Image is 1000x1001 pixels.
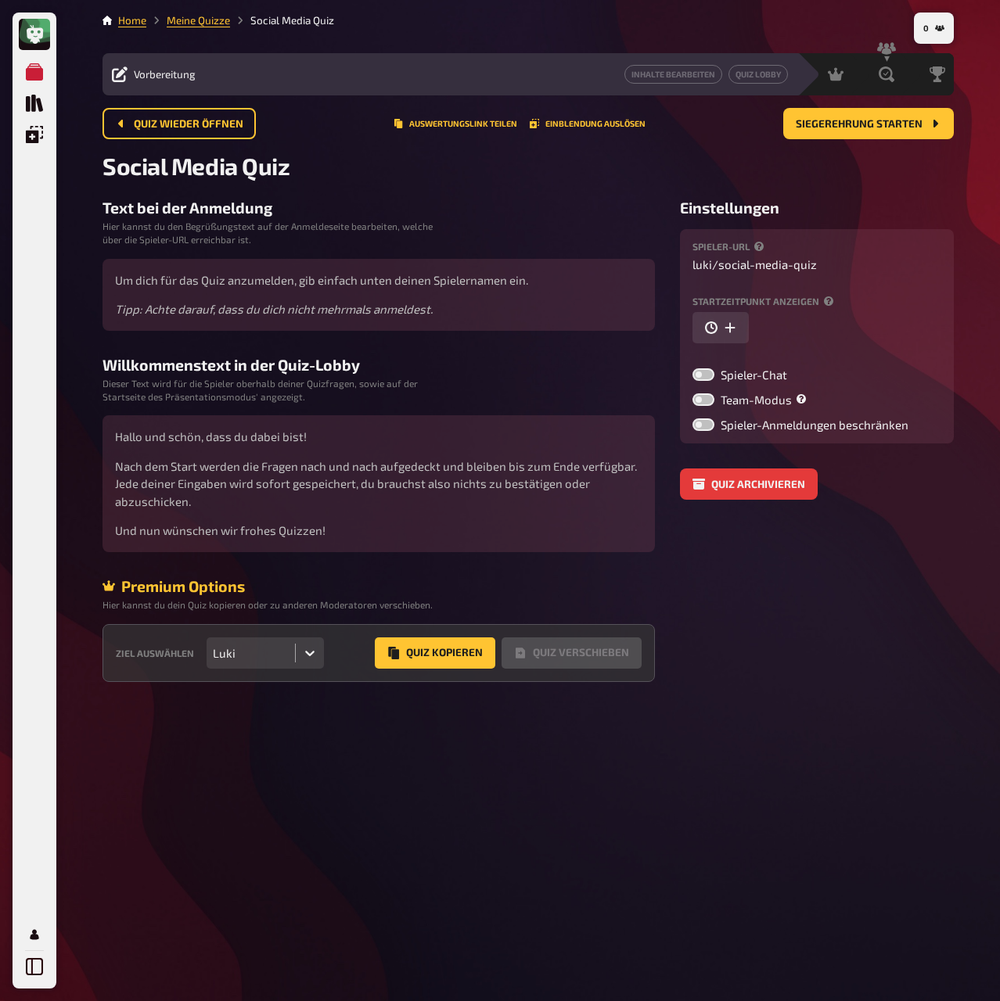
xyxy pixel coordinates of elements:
[692,242,941,251] label: Spieler-URL
[19,119,50,150] a: Einblendungen
[115,271,642,289] p: Um dich für das Quiz anzumelden, gib einfach unten deinen Spielernamen ein.
[796,119,923,130] span: Siegerehrung starten
[103,577,655,595] div: Premium Options
[680,199,954,217] h3: Einstellungen
[624,65,722,84] a: Inhalte Bearbeiten
[134,119,243,130] span: Quiz wieder öffnen
[19,919,50,950] a: Mein Konto
[103,356,655,374] h3: Willkommenstext in der Quiz-Lobby
[103,377,434,404] small: Dieser Text wird für die Spieler oberhalb deiner Quizfragen, sowie auf der Startseite des Präsent...
[375,637,495,669] button: Quiz Kopieren
[394,119,517,128] button: Teile diese URL mit Leuten, die dir bei der Auswertung helfen dürfen.
[103,108,256,139] button: Quiz wieder öffnen
[728,65,788,84] a: Quiz Lobby
[213,646,289,660] div: Luki
[692,242,941,271] div: luki /
[530,119,646,128] button: Einblendung auslösen
[134,68,196,81] span: Vorbereitung
[923,24,929,33] span: 0
[19,56,50,88] a: Meine Quizze
[115,522,642,540] p: Und nun wünschen wir frohes Quizzen!
[115,457,642,511] p: Nach dem Start werden die Fragen nach und nach aufgedeckt und bleiben bis zum Ende verfügbar. Jed...
[115,428,642,446] p: Hallo und schön, dass du dabei bist!
[718,257,817,271] span: social-media-quiz
[167,14,230,27] a: Meine Quizze
[680,468,818,500] button: Quiz archivieren
[692,296,941,306] label: Startzeitpunkt anzeigen
[115,302,433,316] i: Tipp: Achte darauf, dass du dich nicht mehrmals anmeldest.
[692,418,908,431] label: Spieler-Anmeldungen beschränken
[103,220,434,246] small: Hier kannst du den Begrüßungstext auf der Anmeldeseite bearbeiten, welche über die Spieler-URL er...
[783,108,954,139] button: Siegerehrung starten
[502,637,642,669] button: Quiz Verschieben
[118,14,146,27] a: Home
[103,598,434,612] small: Hier kannst du dein Quiz kopieren oder zu anderen Moderatoren verschieben.
[116,648,194,658] label: Ziel auswählen
[103,199,655,217] h3: Text bei der Anmeldung
[692,368,787,381] label: Spieler-Chat
[103,152,290,180] span: Social Media Quiz
[917,16,951,41] button: 0
[19,88,50,119] a: Quiz Sammlung
[146,13,230,28] li: Meine Quizze
[230,13,334,28] li: Social Media Quiz
[721,394,811,406] span: Team-Modus
[118,13,146,28] li: Home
